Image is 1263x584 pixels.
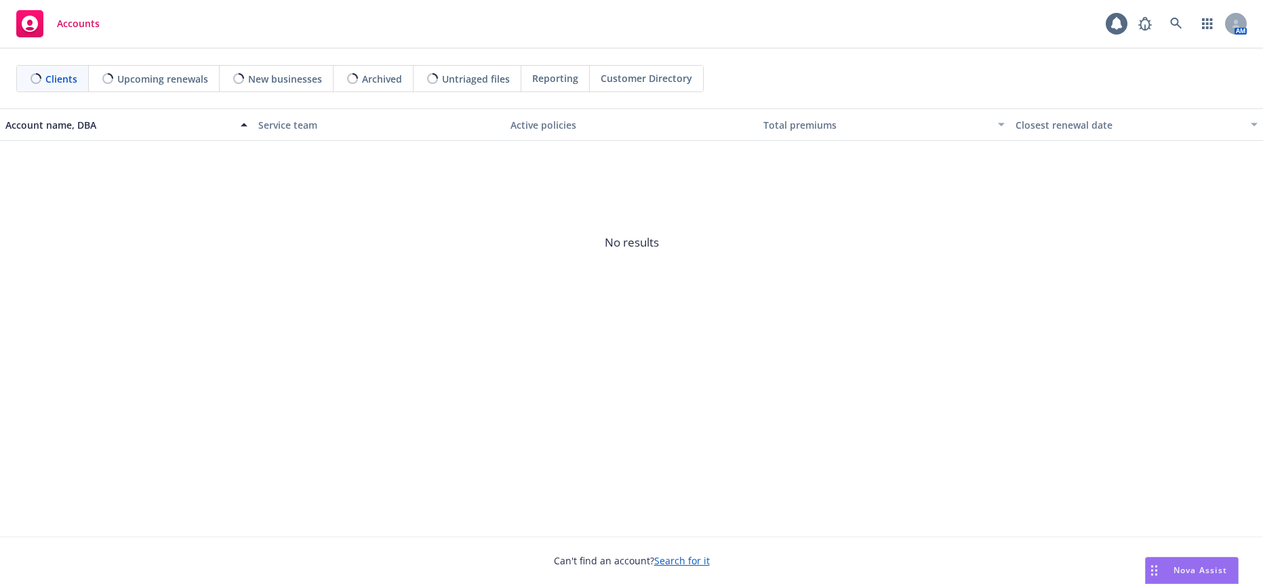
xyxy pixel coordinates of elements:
a: Report a Bug [1131,10,1159,37]
button: Active policies [505,108,758,141]
span: Reporting [532,71,578,85]
span: Can't find an account? [554,554,710,568]
span: Upcoming renewals [117,72,208,86]
div: Drag to move [1146,558,1163,583]
span: Customer Directory [601,71,692,85]
button: Closest renewal date [1010,108,1263,141]
button: Nova Assist [1145,557,1239,584]
div: Account name, DBA [5,118,233,132]
a: Switch app [1194,10,1221,37]
div: Total premiums [763,118,990,132]
span: Accounts [57,18,100,29]
a: Search for it [654,554,710,567]
span: New businesses [248,72,322,86]
div: Closest renewal date [1016,118,1243,132]
span: Nova Assist [1174,564,1227,576]
a: Accounts [11,5,105,43]
button: Total premiums [758,108,1011,141]
span: Archived [362,72,402,86]
div: Service team [258,118,500,132]
div: Active policies [510,118,753,132]
a: Search [1163,10,1190,37]
span: Untriaged files [442,72,510,86]
button: Service team [253,108,506,141]
span: Clients [45,72,77,86]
